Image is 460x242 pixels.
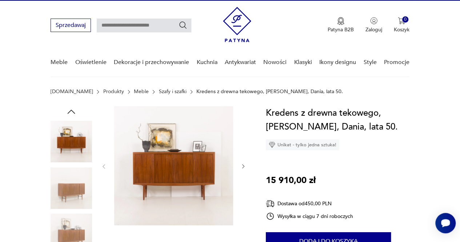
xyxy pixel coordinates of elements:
a: Meble [51,48,68,76]
a: Ikona medaluPatyna B2B [328,17,354,33]
img: Patyna - sklep z meblami i dekoracjami vintage [223,7,251,42]
button: 0Koszyk [394,17,409,33]
iframe: Smartsupp widget button [435,213,456,233]
a: Oświetlenie [75,48,107,76]
a: [DOMAIN_NAME] [51,89,93,95]
a: Antykwariat [225,48,256,76]
img: Zdjęcie produktu Kredens z drewna tekowego, Omann Jun, Dania, lata 50. [114,106,233,225]
p: Koszyk [394,26,409,33]
p: Kredens z drewna tekowego, [PERSON_NAME], Dania, lata 50. [196,89,343,95]
img: Ikona dostawy [266,199,275,208]
button: Szukaj [179,21,187,29]
img: Ikonka użytkownika [370,17,377,24]
a: Szafy i szafki [159,89,187,95]
a: Kuchnia [196,48,217,76]
button: Sprzedawaj [51,19,91,32]
img: Zdjęcie produktu Kredens z drewna tekowego, Omann Jun, Dania, lata 50. [51,121,92,162]
a: Meble [134,89,149,95]
a: Ikony designu [319,48,356,76]
h1: Kredens z drewna tekowego, [PERSON_NAME], Dania, lata 50. [266,106,409,134]
button: Zaloguj [365,17,382,33]
a: Nowości [263,48,287,76]
button: Patyna B2B [328,17,354,33]
p: 15 910,00 zł [266,174,316,187]
p: Patyna B2B [328,26,354,33]
a: Dekoracje i przechowywanie [114,48,189,76]
a: Produkty [103,89,124,95]
img: Ikona diamentu [269,142,275,148]
a: Klasyki [294,48,312,76]
p: Zaloguj [365,26,382,33]
a: Sprzedawaj [51,23,91,28]
img: Ikona medalu [337,17,344,25]
div: Unikat - tylko jedna sztuka! [266,139,339,150]
div: Wysyłka w ciągu 7 dni roboczych [266,212,353,221]
div: Dostawa od 450,00 PLN [266,199,353,208]
div: 0 [402,16,408,23]
img: Zdjęcie produktu Kredens z drewna tekowego, Omann Jun, Dania, lata 50. [51,167,92,209]
a: Style [363,48,376,76]
img: Ikona koszyka [398,17,405,24]
a: Promocje [384,48,409,76]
